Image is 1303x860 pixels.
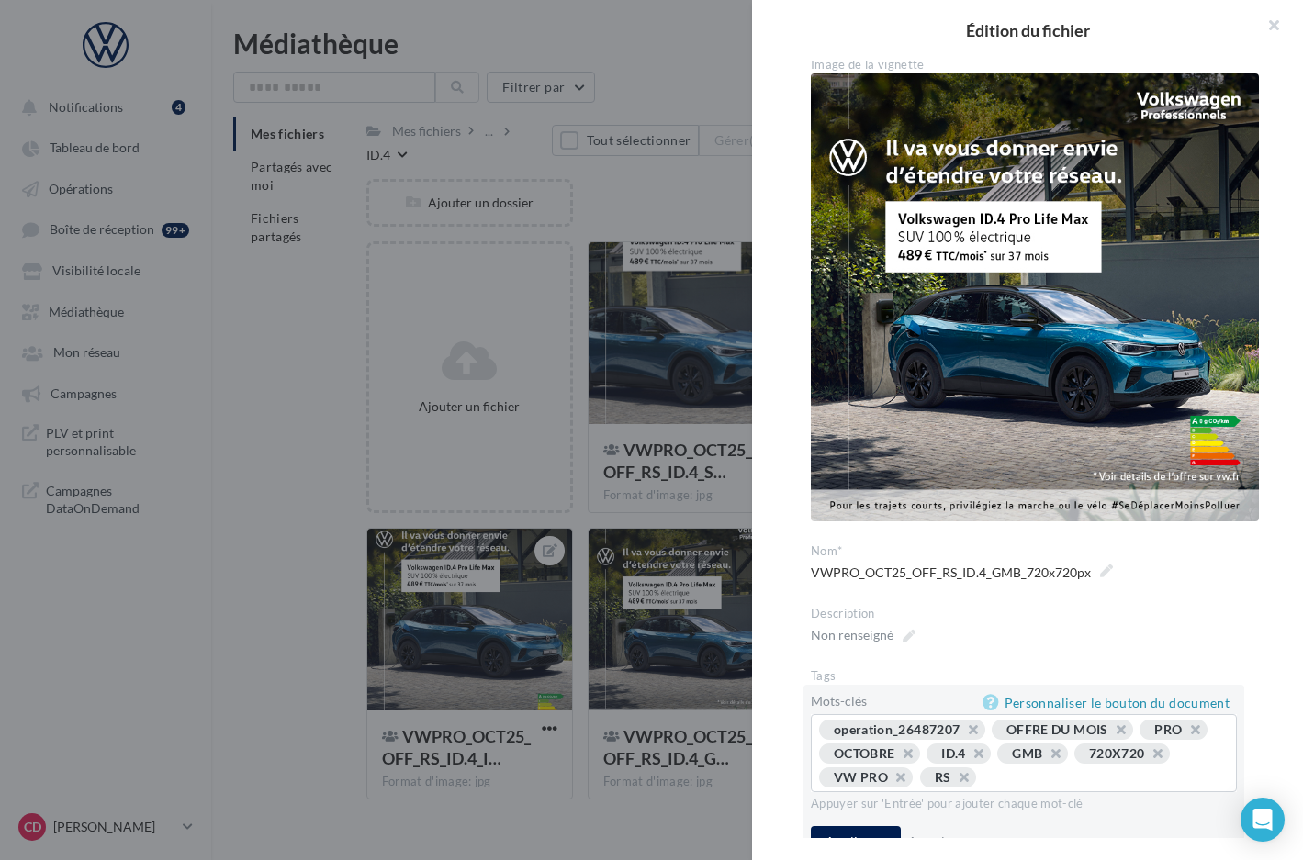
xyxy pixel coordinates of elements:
[811,606,1259,622] div: Description
[811,796,1237,812] div: Appuyer sur 'Entrée' pour ajouter chaque mot-clé
[811,560,1113,586] span: VWPRO_OCT25_OFF_RS_ID.4_GMB_720x720px
[1154,721,1182,737] div: PRO
[901,831,964,853] button: Annuler
[1089,745,1144,761] div: 720X720
[811,622,915,648] span: Non renseigné
[811,57,1259,73] div: Image de la vignette
[811,73,1259,521] img: VWPRO_OCT25_OFF_RS_ID.4_GMB_720x720px
[811,695,867,708] label: Mots-clés
[811,826,901,857] button: Appliquer
[811,668,1259,685] div: Tags
[983,692,1237,714] a: Personnaliser le bouton du document
[941,745,965,761] div: ID.4
[781,22,1274,39] h2: Édition du fichier
[834,721,960,737] div: operation_26487207
[1241,798,1285,842] div: Open Intercom Messenger
[834,769,888,785] div: VW PRO
[1006,721,1108,737] div: OFFRE DU MOIS
[1012,745,1042,761] div: GMB
[834,745,894,761] div: OCTOBRE
[935,769,951,785] div: RS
